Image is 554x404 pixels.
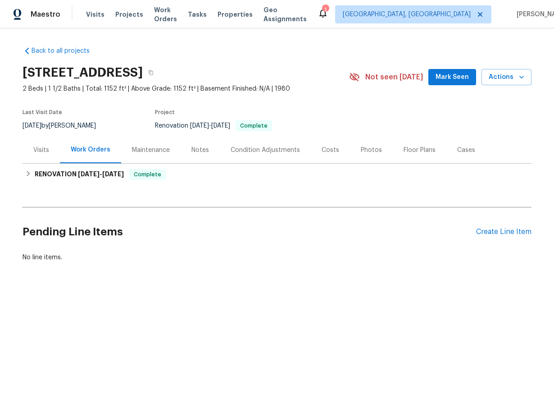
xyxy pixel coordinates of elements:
span: - [78,171,124,177]
a: Back to all projects [23,46,109,55]
div: Maintenance [132,146,170,155]
div: Work Orders [71,145,110,154]
div: No line items. [23,253,531,262]
h2: Pending Line Items [23,211,476,253]
div: 1 [322,5,328,14]
span: Complete [130,170,165,179]
div: Cases [457,146,475,155]
div: RENOVATION [DATE]-[DATE]Complete [23,164,531,185]
span: Last Visit Date [23,110,62,115]
div: Floor Plans [404,146,436,155]
span: Actions [489,72,524,83]
span: Projects [115,10,143,19]
span: Complete [236,123,271,129]
span: Properties [218,10,253,19]
span: Work Orders [154,5,177,23]
button: Copy Address [143,64,159,81]
span: - [190,123,230,129]
span: Renovation [155,123,272,129]
button: Actions [481,69,531,86]
span: [DATE] [190,123,209,129]
h6: RENOVATION [35,169,124,180]
span: Visits [86,10,104,19]
span: 2 Beds | 1 1/2 Baths | Total: 1152 ft² | Above Grade: 1152 ft² | Basement Finished: N/A | 1980 [23,84,349,93]
span: Mark Seen [436,72,469,83]
button: Mark Seen [428,69,476,86]
div: Costs [322,146,339,155]
span: Maestro [31,10,60,19]
span: Geo Assignments [263,5,307,23]
span: [DATE] [102,171,124,177]
span: [DATE] [211,123,230,129]
span: Tasks [188,11,207,18]
span: [GEOGRAPHIC_DATA], [GEOGRAPHIC_DATA] [343,10,471,19]
div: Create Line Item [476,228,531,236]
span: Project [155,110,175,115]
div: Photos [361,146,382,155]
span: [DATE] [23,123,41,129]
span: Not seen [DATE] [365,73,423,82]
div: by [PERSON_NAME] [23,120,107,131]
h2: [STREET_ADDRESS] [23,68,143,77]
div: Visits [33,146,49,155]
div: Notes [191,146,209,155]
span: [DATE] [78,171,100,177]
div: Condition Adjustments [231,146,300,155]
